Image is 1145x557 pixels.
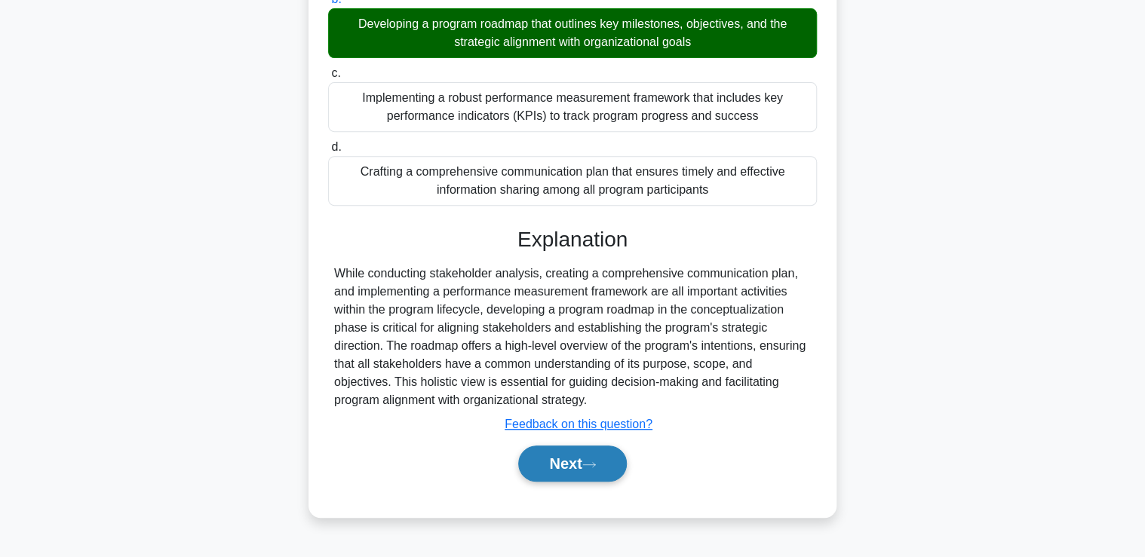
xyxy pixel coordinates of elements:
h3: Explanation [337,227,808,252]
button: Next [518,445,626,482]
div: Crafting a comprehensive communication plan that ensures timely and effective information sharing... [328,156,817,206]
div: Developing a program roadmap that outlines key milestones, objectives, and the strategic alignmen... [328,8,817,58]
div: While conducting stakeholder analysis, creating a comprehensive communication plan, and implement... [334,265,811,409]
a: Feedback on this question? [505,418,652,430]
span: c. [331,66,340,79]
div: Implementing a robust performance measurement framework that includes key performance indicators ... [328,82,817,132]
span: d. [331,140,341,153]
